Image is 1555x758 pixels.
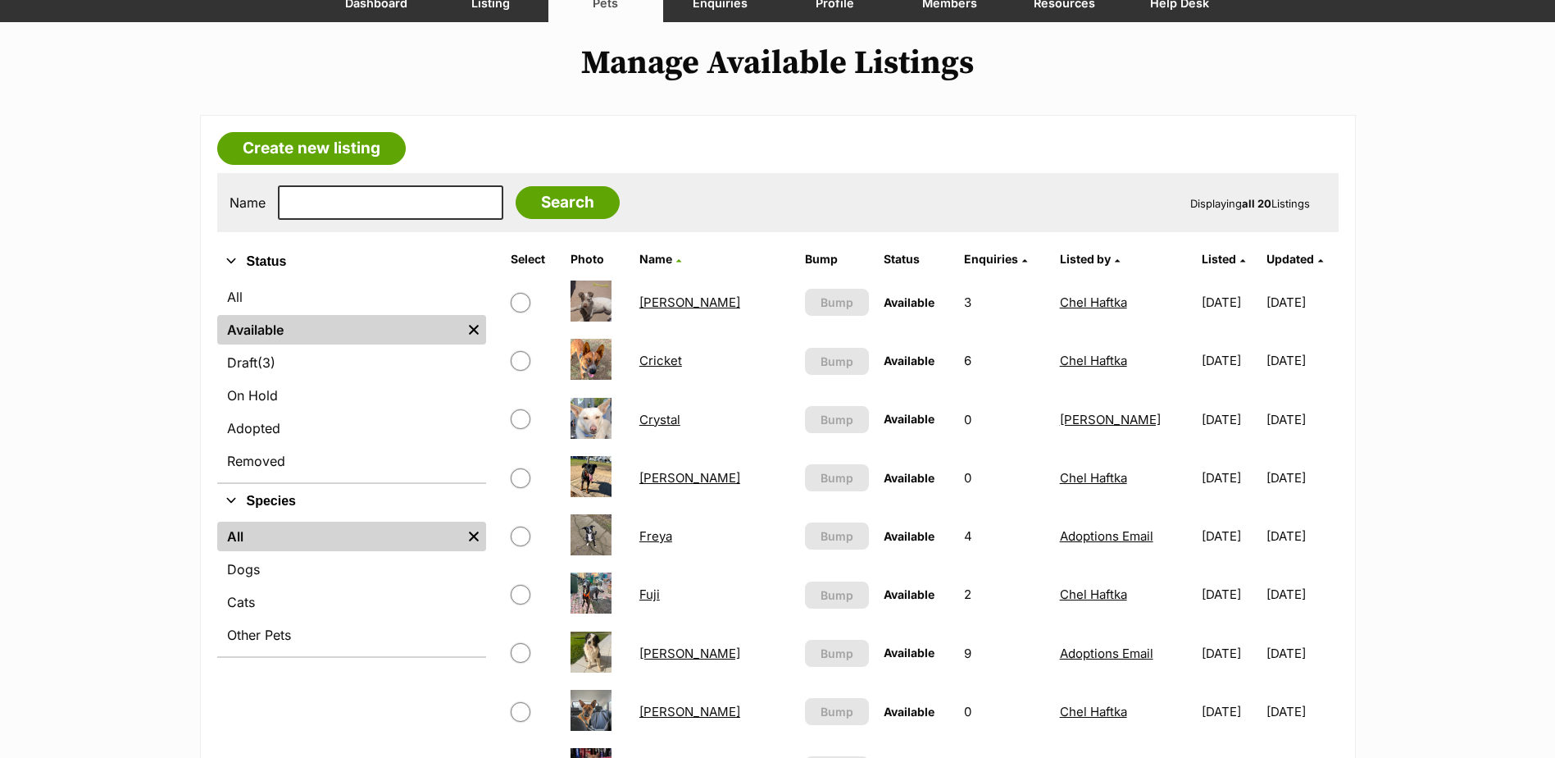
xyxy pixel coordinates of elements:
button: Bump [805,582,869,609]
div: Species [217,518,486,656]
button: Bump [805,640,869,667]
td: 0 [957,450,1052,506]
button: Bump [805,289,869,316]
a: Name [639,252,681,266]
a: Freya [639,528,672,544]
td: 3 [957,274,1052,331]
a: [PERSON_NAME] [639,646,740,661]
button: Bump [805,406,869,433]
td: 9 [957,625,1052,682]
a: [PERSON_NAME] [639,704,740,719]
span: Bump [821,587,853,604]
button: Bump [805,348,869,375]
td: [DATE] [1195,508,1265,564]
span: translation missing: en.admin.listings.index.attributes.enquiries [964,252,1018,266]
a: Fuji [639,587,660,602]
th: Photo [564,246,630,272]
span: Updated [1266,252,1314,266]
th: Bump [798,246,875,272]
td: [DATE] [1266,508,1336,564]
span: Bump [821,469,853,486]
button: Species [217,491,486,512]
td: [DATE] [1195,683,1265,740]
span: Bump [821,353,853,370]
td: [DATE] [1195,332,1265,389]
a: Chel Haftka [1060,704,1127,719]
span: Bump [821,411,853,428]
button: Bump [805,698,869,725]
span: Bump [821,527,853,545]
span: Available [884,354,934,368]
a: On Hold [217,381,486,410]
span: Listed [1202,252,1236,266]
span: Available [884,705,934,719]
span: (3) [257,353,275,372]
td: [DATE] [1266,332,1336,389]
a: Create new listing [217,132,406,165]
th: Select [504,246,563,272]
td: [DATE] [1266,450,1336,506]
span: Bump [821,294,853,311]
a: [PERSON_NAME] [639,295,740,310]
td: [DATE] [1195,566,1265,623]
a: Other Pets [217,620,486,650]
span: Available [884,412,934,426]
a: All [217,282,486,312]
span: Available [884,529,934,543]
a: Removed [217,446,486,476]
a: Listed by [1060,252,1120,266]
td: [DATE] [1266,566,1336,623]
a: Remove filter [461,315,486,345]
td: 0 [957,683,1052,740]
td: 6 [957,332,1052,389]
span: Bump [821,703,853,720]
a: Adoptions Email [1060,646,1153,661]
a: Cats [217,587,486,617]
a: All [217,522,461,551]
a: Chel Haftka [1060,295,1127,310]
span: Displaying Listings [1190,197,1310,210]
td: [DATE] [1195,391,1265,448]
span: Name [639,252,672,266]
button: Status [217,251,486,272]
td: 2 [957,566,1052,623]
a: Dogs [217,555,486,584]
a: Adoptions Email [1060,528,1153,544]
a: Draft [217,348,486,377]
span: Bump [821,645,853,662]
a: Updated [1266,252,1323,266]
label: Name [230,195,266,210]
td: [DATE] [1195,625,1265,682]
td: [DATE] [1195,450,1265,506]
strong: all 20 [1242,197,1271,210]
th: Status [877,246,956,272]
span: Available [884,471,934,485]
a: Enquiries [964,252,1027,266]
a: [PERSON_NAME] [639,470,740,486]
span: Available [884,295,934,309]
button: Bump [805,464,869,491]
a: Chel Haftka [1060,470,1127,486]
a: [PERSON_NAME] [1060,412,1161,427]
td: 0 [957,391,1052,448]
a: Listed [1202,252,1245,266]
a: Available [217,315,461,345]
a: Crystal [639,412,680,427]
a: Cricket [639,353,682,368]
td: [DATE] [1266,625,1336,682]
td: [DATE] [1266,274,1336,331]
div: Status [217,279,486,482]
a: Chel Haftka [1060,587,1127,602]
td: [DATE] [1195,274,1265,331]
span: Available [884,587,934,601]
a: Chel Haftka [1060,353,1127,368]
button: Bump [805,523,869,550]
a: Remove filter [461,522,486,551]
span: Listed by [1060,252,1111,266]
td: [DATE] [1266,683,1336,740]
td: [DATE] [1266,391,1336,448]
span: Available [884,646,934,660]
a: Adopted [217,413,486,443]
input: Search [516,186,620,219]
td: 4 [957,508,1052,564]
